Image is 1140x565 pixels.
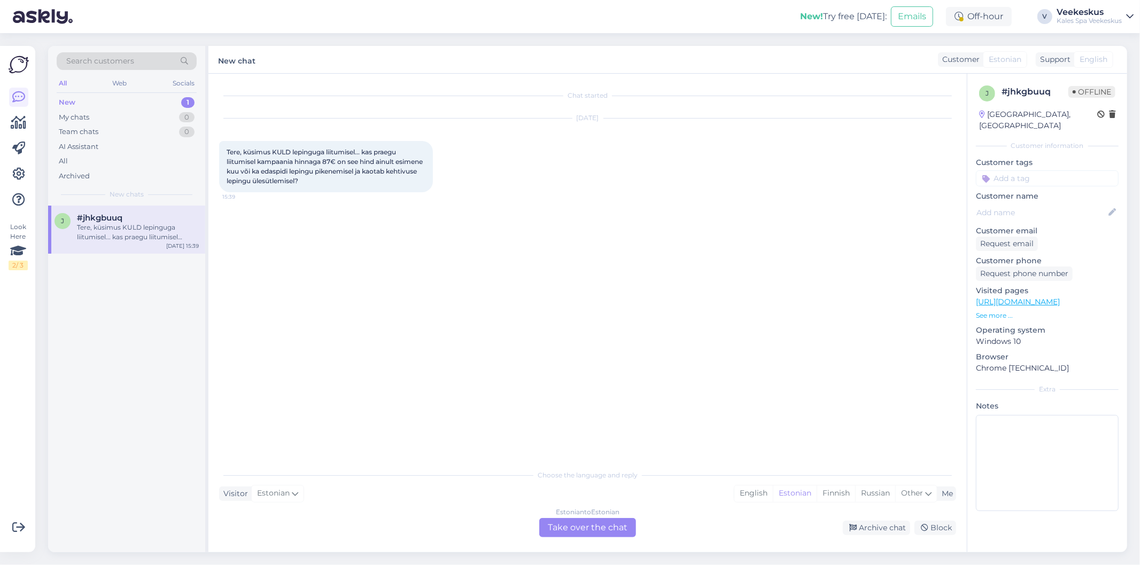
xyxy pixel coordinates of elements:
label: New chat [218,52,255,67]
div: Support [1036,54,1071,65]
span: j [986,89,989,97]
div: Look Here [9,222,28,270]
div: Team chats [59,127,98,137]
div: Kales Spa Veekeskus [1057,17,1122,25]
div: Visitor [219,488,248,499]
span: Estonian [989,54,1021,65]
div: V [1037,9,1052,24]
div: Archived [59,171,90,182]
div: [DATE] [219,113,956,123]
div: Request email [976,237,1038,251]
div: Russian [855,485,895,501]
a: [URL][DOMAIN_NAME] [976,297,1060,307]
div: 0 [179,112,195,123]
div: # jhkgbuuq [1002,85,1068,98]
div: AI Assistant [59,142,98,152]
div: Archive chat [843,521,910,535]
div: Chat started [219,91,956,100]
div: Tere, küsimus KULD lepinguga liitumisel... kas praegu liitumisel kampaania hinnaga 87€ on see hin... [77,223,199,242]
div: Customer [938,54,980,65]
span: Offline [1068,86,1115,98]
div: Estonian to Estonian [556,507,619,517]
span: Search customers [66,56,134,67]
input: Add a tag [976,170,1119,186]
div: Extra [976,384,1119,394]
div: English [734,485,773,501]
div: Take over the chat [539,518,636,537]
p: Customer tags [976,157,1119,168]
div: All [57,76,69,90]
div: Request phone number [976,266,1073,281]
div: [DATE] 15:39 [166,242,199,250]
p: Customer phone [976,255,1119,266]
div: Finnish [817,485,855,501]
div: [GEOGRAPHIC_DATA], [GEOGRAPHIC_DATA] [979,109,1097,131]
a: VeekeskusKales Spa Veekeskus [1057,8,1134,25]
div: Veekeskus [1057,8,1122,17]
div: All [59,156,68,167]
div: My chats [59,112,89,123]
span: Other [901,488,923,498]
img: Askly Logo [9,54,29,75]
p: Customer name [976,191,1119,202]
div: Block [914,521,956,535]
div: Socials [170,76,197,90]
p: Windows 10 [976,336,1119,347]
p: Notes [976,401,1119,412]
b: New! [800,11,823,21]
p: Chrome [TECHNICAL_ID] [976,363,1119,374]
span: Estonian [257,488,290,499]
span: Tere, küsimus KULD lepinguga liitumisel... kas praegu liitumisel kampaania hinnaga 87€ on see hin... [227,148,424,185]
p: See more ... [976,311,1119,320]
div: Estonian [773,485,817,501]
div: Try free [DATE]: [800,10,887,23]
p: Operating system [976,325,1119,336]
span: #jhkgbuuq [77,213,122,223]
span: j [61,217,64,225]
p: Customer email [976,225,1119,237]
div: Customer information [976,141,1119,151]
div: 2 / 3 [9,261,28,270]
p: Browser [976,351,1119,363]
span: English [1080,54,1107,65]
div: 1 [181,97,195,108]
div: Web [111,76,129,90]
div: Off-hour [946,7,1012,26]
span: New chats [110,190,144,199]
span: 15:39 [222,193,262,201]
div: Me [937,488,953,499]
button: Emails [891,6,933,27]
div: New [59,97,75,108]
input: Add name [976,207,1106,218]
div: 0 [179,127,195,137]
div: Choose the language and reply [219,470,956,480]
p: Visited pages [976,285,1119,296]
